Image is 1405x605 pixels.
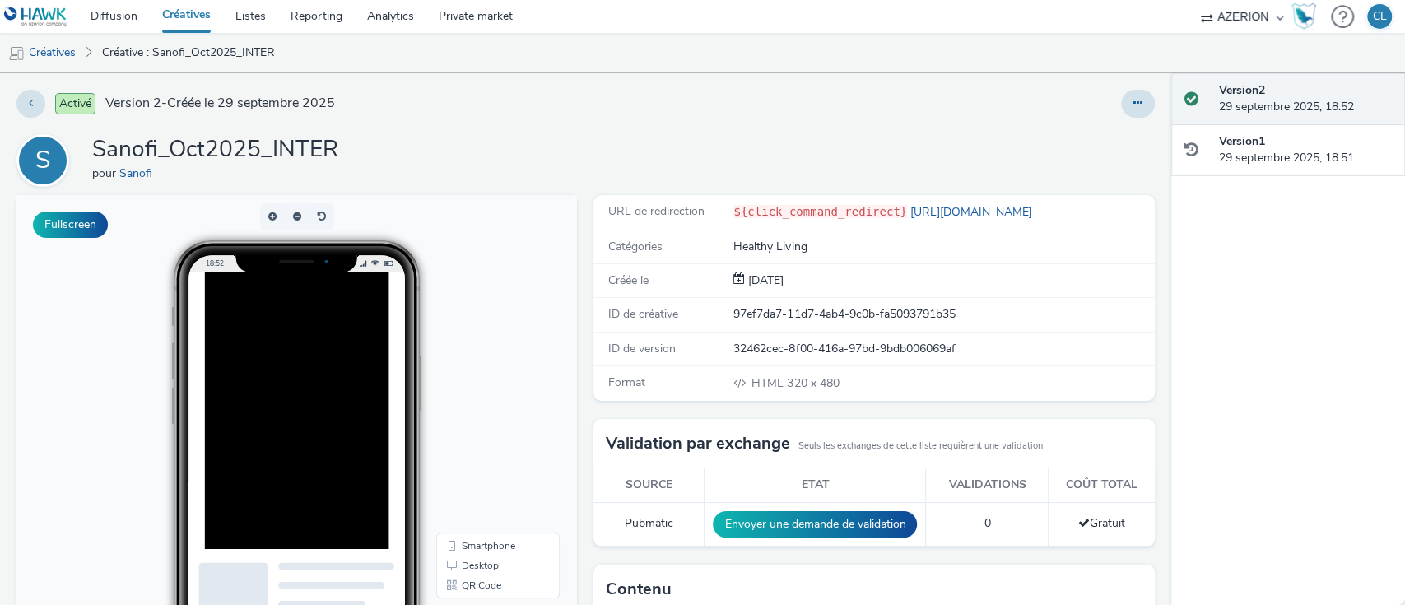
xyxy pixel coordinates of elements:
span: ID de version [608,341,676,356]
strong: Version 2 [1219,82,1265,98]
span: Gratuit [1078,515,1125,531]
span: URL de redirection [608,203,705,219]
div: S [35,137,51,184]
span: Catégories [608,239,663,254]
a: S [16,152,76,168]
div: 32462cec-8f00-416a-97bd-9bdb006069af [733,341,1152,357]
button: Fullscreen [33,212,108,238]
span: QR Code [445,385,485,395]
a: Sanofi [119,165,159,181]
th: Etat [705,468,926,502]
div: 29 septembre 2025, 18:52 [1219,82,1392,116]
div: 29 septembre 2025, 18:51 [1219,133,1392,167]
a: Hawk Academy [1291,3,1323,30]
td: Pubmatic [593,502,705,546]
h1: Sanofi_Oct2025_INTER [92,134,338,165]
span: HTML [751,375,787,391]
img: Hawk Academy [1291,3,1316,30]
li: Smartphone [423,341,540,361]
strong: Version 1 [1219,133,1265,149]
span: Smartphone [445,346,499,356]
span: 320 x 480 [750,375,839,391]
a: [URL][DOMAIN_NAME] [907,204,1039,220]
span: Version 2 - Créée le 29 septembre 2025 [105,94,335,113]
div: 97ef7da7-11d7-4ab4-9c0b-fa5093791b35 [733,306,1152,323]
th: Coût total [1049,468,1155,502]
li: QR Code [423,380,540,400]
h3: Contenu [606,577,672,602]
span: Créée le [608,272,649,288]
small: Seuls les exchanges de cette liste requièrent une validation [798,440,1043,453]
th: Validations [926,468,1049,502]
span: ID de créative [608,306,678,322]
img: mobile [8,45,25,62]
div: Création 29 septembre 2025, 18:51 [745,272,784,289]
span: 18:52 [189,63,207,72]
div: Healthy Living [733,239,1152,255]
span: Desktop [445,365,482,375]
div: CL [1373,4,1387,29]
li: Desktop [423,361,540,380]
span: Format [608,375,645,390]
a: Créative : Sanofi_Oct2025_INTER [94,33,283,72]
img: undefined Logo [4,7,67,27]
span: 0 [984,515,990,531]
th: Source [593,468,705,502]
span: pour [92,165,119,181]
span: Activé [55,93,95,114]
h3: Validation par exchange [606,431,790,456]
code: ${click_command_redirect} [733,205,907,218]
button: Envoyer une demande de validation [713,511,917,538]
span: [DATE] [745,272,784,288]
